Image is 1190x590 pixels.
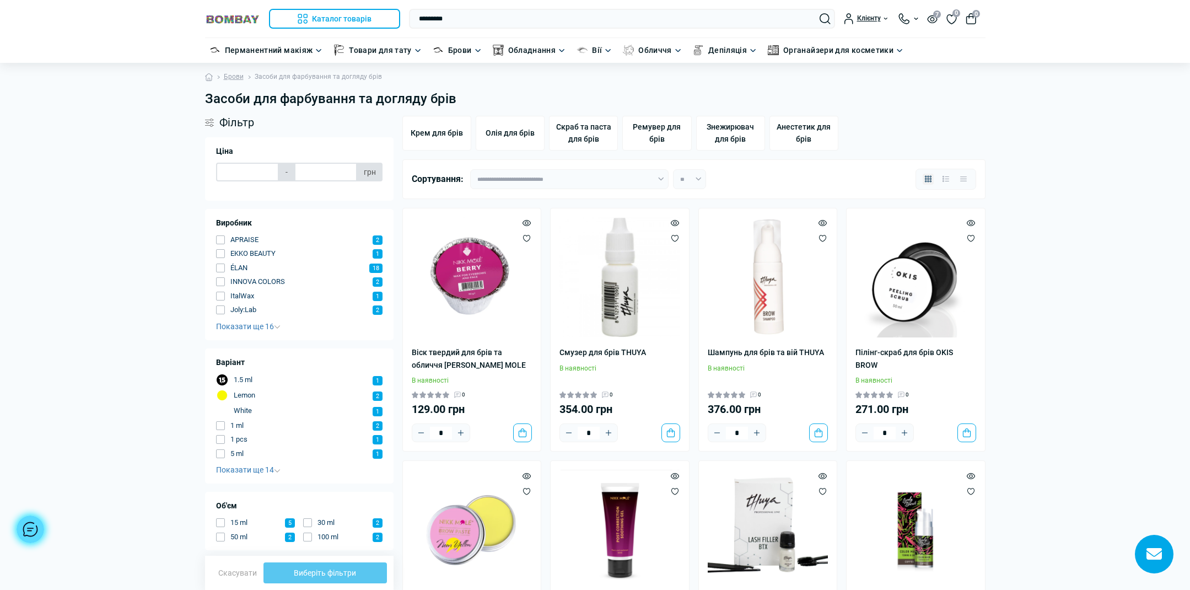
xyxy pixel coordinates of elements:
[671,486,679,495] button: Wishlist
[559,346,680,358] a: Смузер для брів THUYA
[230,248,276,259] span: EKKO BEAUTY
[627,121,686,146] span: Ремувер для брів
[234,374,252,385] span: 1.5 ml
[216,517,295,528] button: 15 ml 5
[412,172,470,186] div: Сортування:
[600,424,617,442] button: Plus
[369,264,383,273] span: 18
[855,217,976,338] img: Пілінг-скраб для брів OKIS BROW
[412,346,532,371] a: Віск твердий для брів та обличчя [PERSON_NAME] MOLE
[855,404,976,415] div: 271.00 грн
[216,448,383,459] button: 5 ml 1
[205,14,260,24] img: BOMBAY
[279,163,294,181] span: -
[373,435,383,444] span: 1
[906,390,909,399] span: 0
[212,564,263,582] button: Скасувати
[819,471,827,480] button: Quick view
[856,424,874,442] button: Minus
[486,127,535,139] span: Олія для брів
[554,121,613,146] span: Скраб та паста для брів
[216,304,383,315] button: Joly:Lab 2
[373,421,383,431] span: 2
[855,376,976,386] div: В наявності
[402,116,471,151] a: Крем для брів
[726,427,748,439] input: Quantity
[216,248,383,259] button: EKKO BEAUTY 1
[216,500,237,512] span: Об'єм
[349,44,411,56] a: Товари для тату
[269,9,400,29] button: Каталог товарів
[559,404,680,415] div: 354.00 грн
[216,217,252,229] span: Виробник
[317,532,338,543] span: 100 ml
[216,321,281,332] button: Показати ще 16
[896,424,913,442] button: Plus
[966,13,977,24] button: 0
[523,218,531,227] button: Quick view
[216,464,281,475] button: Показати ще 14
[638,44,672,56] a: Обличчя
[946,13,957,25] a: 0
[523,486,531,495] button: Wishlist
[708,363,828,374] div: В наявності
[819,234,827,243] button: Wishlist
[972,10,980,18] span: 0
[303,532,383,543] button: 100 ml 2
[622,116,691,151] a: Ремувер для брів
[559,217,680,338] img: Смузер для брів THUYA
[940,174,951,185] button: List view
[452,424,470,442] button: Plus
[560,424,578,442] button: Minus
[508,44,556,56] a: Обладнання
[373,277,383,287] span: 2
[783,44,893,56] a: Органайзери для косметики
[209,45,220,56] img: Перманентний макіяж
[230,532,247,543] span: 50 ml
[373,305,383,315] span: 2
[768,45,779,56] img: Органайзери для косметики
[927,14,938,23] button: 7
[433,45,444,56] img: Брови
[216,405,383,417] button: White 1
[216,434,383,445] button: 1 pcs 1
[357,163,383,181] span: грн
[294,163,357,181] input: Ціна
[693,45,704,56] img: Депіляція
[216,163,279,181] input: Ціна
[430,427,452,439] input: Quantity
[696,116,765,151] a: Знежирювач для брів
[234,405,252,416] span: White
[230,234,259,245] span: APRAISE
[373,449,383,459] span: 1
[216,420,383,431] button: 1 ml 2
[205,91,986,107] h1: Засоби для фарбування та догляду брів
[577,45,588,56] img: Вії
[216,322,281,331] span: Показати ще 16
[373,292,383,301] span: 1
[205,63,986,91] nav: breadcrumb
[411,127,463,139] span: Крем для брів
[216,389,383,401] button: Lemon 2
[708,346,828,358] a: Шампунь для брів та вій THUYA
[216,146,233,157] span: Ціна
[549,116,618,151] a: Скраб та паста для брів
[708,217,828,338] img: Шампунь для брів та вій THUYA
[470,169,669,189] select: Sort select
[774,121,833,146] span: Анестетик для брів
[874,427,896,439] input: Quantity
[809,423,828,442] button: To cart
[373,391,383,401] span: 2
[671,471,679,480] button: Quick view
[578,427,600,439] input: Quantity
[708,404,828,415] div: 376.00 грн
[671,234,679,243] button: Wishlist
[230,262,247,273] span: ÉLAN
[234,390,255,401] span: Lemon
[493,45,504,56] img: Обладнання
[412,376,532,386] div: В наявності
[957,423,976,442] button: To cart
[967,471,975,480] button: Quick view
[205,116,394,129] div: Фільтр
[373,533,383,542] span: 2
